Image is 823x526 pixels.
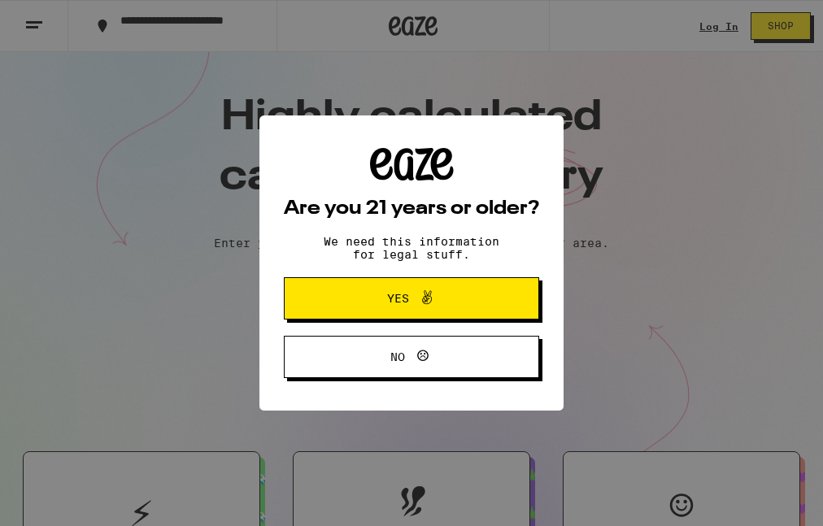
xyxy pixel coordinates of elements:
span: No [390,351,405,363]
h2: Are you 21 years or older? [284,199,539,219]
button: No [284,336,539,378]
button: Yes [284,277,539,320]
span: Yes [387,293,409,304]
span: Hi. Need any help? [10,11,117,24]
p: We need this information for legal stuff. [310,235,513,261]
